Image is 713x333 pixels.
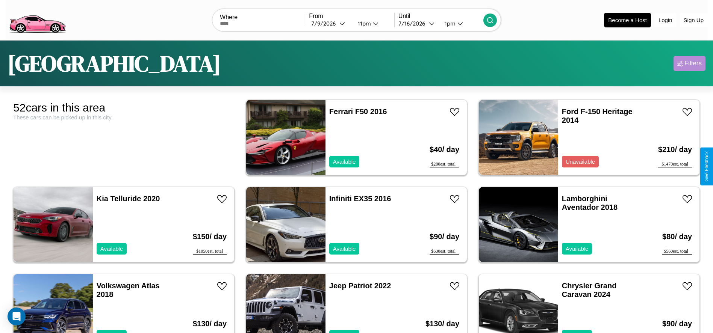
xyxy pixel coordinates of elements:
div: Give Feedback [704,151,709,182]
button: 1pm [439,20,483,27]
div: 11pm [354,20,373,27]
div: Filters [684,60,702,67]
div: 7 / 9 / 2026 [311,20,339,27]
div: 7 / 16 / 2026 [398,20,429,27]
h3: $ 210 / day [658,138,692,161]
div: $ 280 est. total [430,161,459,167]
button: 7/9/2026 [309,20,351,27]
p: Available [333,244,356,254]
h1: [GEOGRAPHIC_DATA] [8,48,221,79]
label: Where [220,14,305,21]
a: Kia Telluride 2020 [97,194,160,203]
a: Volkswagen Atlas 2018 [97,282,160,298]
a: Lamborghini Aventador 2018 [562,194,618,211]
button: Filters [674,56,705,71]
div: 1pm [441,20,457,27]
button: 11pm [352,20,394,27]
a: Infiniti EX35 2016 [329,194,391,203]
div: $ 630 est. total [430,249,459,255]
label: From [309,13,394,20]
h3: $ 80 / day [662,225,692,249]
div: $ 560 est. total [662,249,692,255]
h3: $ 150 / day [193,225,227,249]
div: $ 1470 est. total [658,161,692,167]
button: Become a Host [604,13,651,27]
div: Open Intercom Messenger [8,307,26,325]
div: 52 cars in this area [13,101,235,114]
a: Ferrari F50 2016 [329,107,387,116]
a: Ford F-150 Heritage 2014 [562,107,633,124]
p: Available [100,244,123,254]
a: Jeep Patriot 2022 [329,282,391,290]
button: Login [655,13,676,27]
h3: $ 90 / day [430,225,459,249]
p: Available [333,157,356,167]
div: These cars can be picked up in this city. [13,114,235,121]
a: Chrysler Grand Caravan 2024 [562,282,617,298]
p: Unavailable [566,157,595,167]
button: Sign Up [680,13,707,27]
p: Available [566,244,589,254]
div: $ 1050 est. total [193,249,227,255]
img: logo [6,4,69,35]
label: Until [398,13,483,20]
h3: $ 40 / day [430,138,459,161]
